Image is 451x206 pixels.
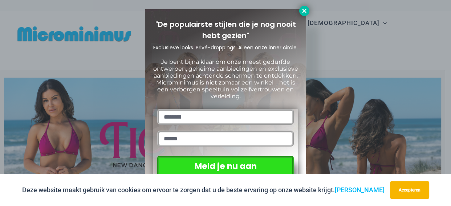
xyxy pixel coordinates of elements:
[157,156,293,177] button: Meld je nu aan
[299,6,309,16] button: Dichtbij
[22,186,335,194] font: Deze website maakt gebruik van cookies om ervoor te zorgen dat u de beste ervaring op onze websit...
[155,19,296,41] font: "De populairste stijlen die je nog nooit hebt gezien"
[194,160,256,172] font: Meld je nu aan
[335,186,385,194] a: [PERSON_NAME]
[390,181,429,199] button: Accepteren
[399,188,420,193] font: Accepteren
[153,58,298,100] font: Je bent bijna klaar om onze meest gedurfde ontwerpen, geheime aanbiedingen en exclusieve aanbiedi...
[153,44,298,51] font: Exclusieve looks. Privé-droppings. Alleen onze inner circle.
